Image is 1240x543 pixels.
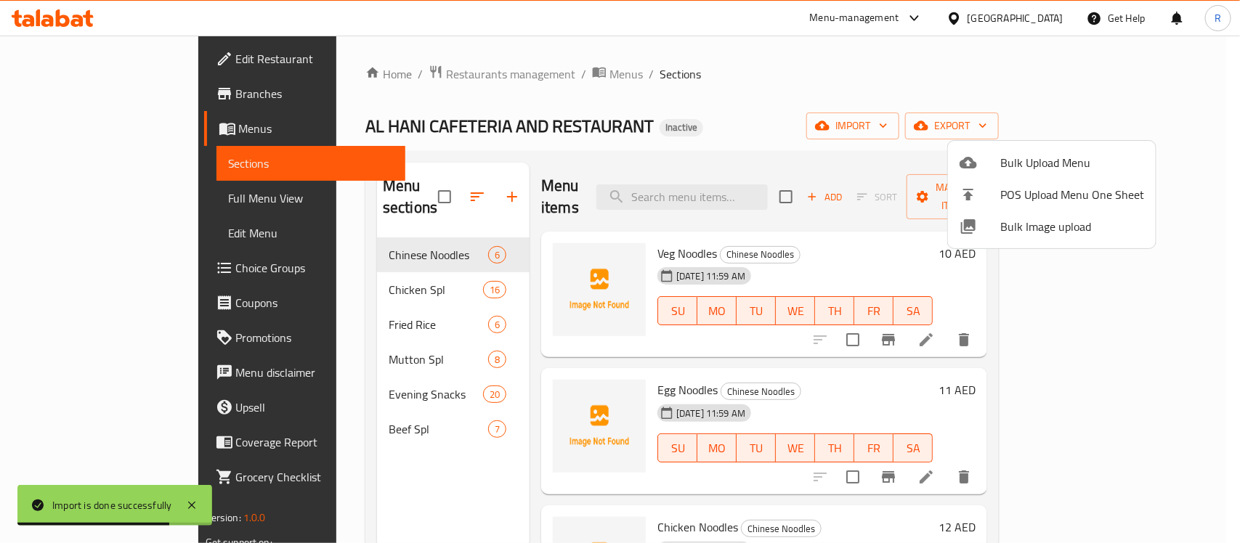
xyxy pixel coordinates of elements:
div: Import is done successfully [52,497,171,513]
span: POS Upload Menu One Sheet [1000,186,1144,203]
span: Bulk Upload Menu [1000,154,1144,171]
span: Bulk Image upload [1000,218,1144,235]
li: Upload bulk menu [948,147,1156,179]
li: POS Upload Menu One Sheet [948,179,1156,211]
